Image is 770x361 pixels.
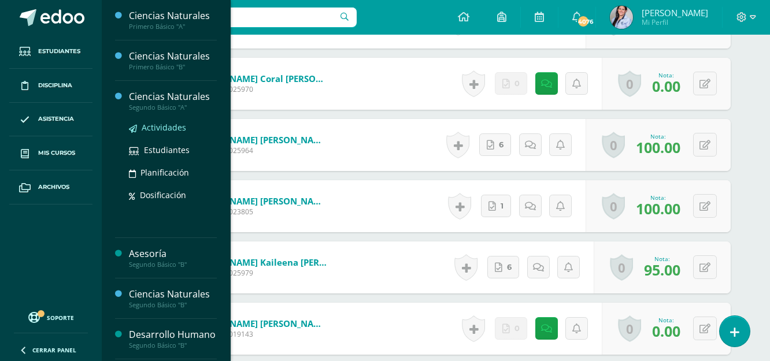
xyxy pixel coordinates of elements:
[129,9,217,23] div: Ciencias Naturales
[499,134,504,155] span: 6
[140,189,186,200] span: Dosificación
[9,170,92,204] a: Archivos
[481,195,511,217] a: 1
[636,137,680,157] span: 100.00
[129,50,217,63] div: Ciencias Naturales
[140,167,189,178] span: Planificación
[652,316,680,324] div: Nota:
[507,256,512,278] span: 6
[189,318,328,329] a: [PERSON_NAME] [PERSON_NAME]
[644,255,680,263] div: Nota:
[189,84,328,94] span: Estudiante 2025970
[602,132,625,158] a: 0
[38,114,74,124] span: Asistencia
[610,6,633,29] img: 21996f1dc71bbb98302dcc9716dc5632.png
[189,195,328,207] a: [PERSON_NAME] [PERSON_NAME]
[652,71,680,79] div: Nota:
[129,188,217,202] a: Dosificación
[9,69,92,103] a: Disciplina
[129,288,217,309] a: Ciencias NaturalesSegundo Básico "B"
[129,288,217,301] div: Ciencias Naturales
[32,346,76,354] span: Cerrar panel
[189,256,328,268] a: [PERSON_NAME] Kaileena [PERSON_NAME]
[129,143,217,157] a: Estudiantes
[487,256,519,278] a: 6
[189,146,328,155] span: Estudiante 2025964
[610,254,633,281] a: 0
[129,260,217,269] div: Segundo Básico "B"
[129,341,217,349] div: Segundo Básico "B"
[129,328,217,349] a: Desarrollo HumanoSegundo Básico "B"
[652,321,680,341] span: 0.00
[14,309,88,325] a: Soporte
[129,247,217,260] div: Asesoría
[47,314,74,322] span: Soporte
[577,15,590,28] span: 4076
[129,301,217,309] div: Segundo Básico "B"
[129,50,217,71] a: Ciencias NaturalesPrimero Básico "B"
[144,144,190,155] span: Estudiantes
[129,247,217,269] a: AsesoríaSegundo Básico "B"
[189,329,328,339] span: Estudiante 2019143
[129,121,217,134] a: Actividades
[618,70,641,97] a: 0
[129,103,217,111] div: Segundo Básico "A"
[38,47,80,56] span: Estudiantes
[109,8,357,27] input: Busca un usuario...
[129,9,217,31] a: Ciencias NaturalesPrimero Básico "A"
[189,207,328,217] span: Estudiante 2023805
[9,103,92,137] a: Asistencia
[642,7,708,18] span: [PERSON_NAME]
[142,122,186,133] span: Actividades
[479,133,511,156] a: 6
[38,148,75,158] span: Mis cursos
[129,23,217,31] div: Primero Básico "A"
[644,260,680,280] span: 95.00
[514,73,520,94] span: 0
[129,328,217,341] div: Desarrollo Humano
[38,81,72,90] span: Disciplina
[636,193,680,202] div: Nota:
[129,90,217,103] div: Ciencias Naturales
[618,315,641,342] a: 0
[189,134,328,146] a: [PERSON_NAME] [PERSON_NAME]
[652,76,680,96] span: 0.00
[642,17,708,27] span: Mi Perfil
[38,183,69,192] span: Archivos
[514,318,520,339] span: 0
[129,90,217,111] a: Ciencias NaturalesSegundo Básico "A"
[636,199,680,218] span: 100.00
[9,35,92,69] a: Estudiantes
[501,195,504,217] span: 1
[9,136,92,170] a: Mis cursos
[602,193,625,219] a: 0
[189,73,328,84] a: [PERSON_NAME] Coral [PERSON_NAME]
[129,63,217,71] div: Primero Básico "B"
[189,268,328,278] span: Estudiante 2025979
[636,132,680,140] div: Nota:
[129,166,217,179] a: Planificación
